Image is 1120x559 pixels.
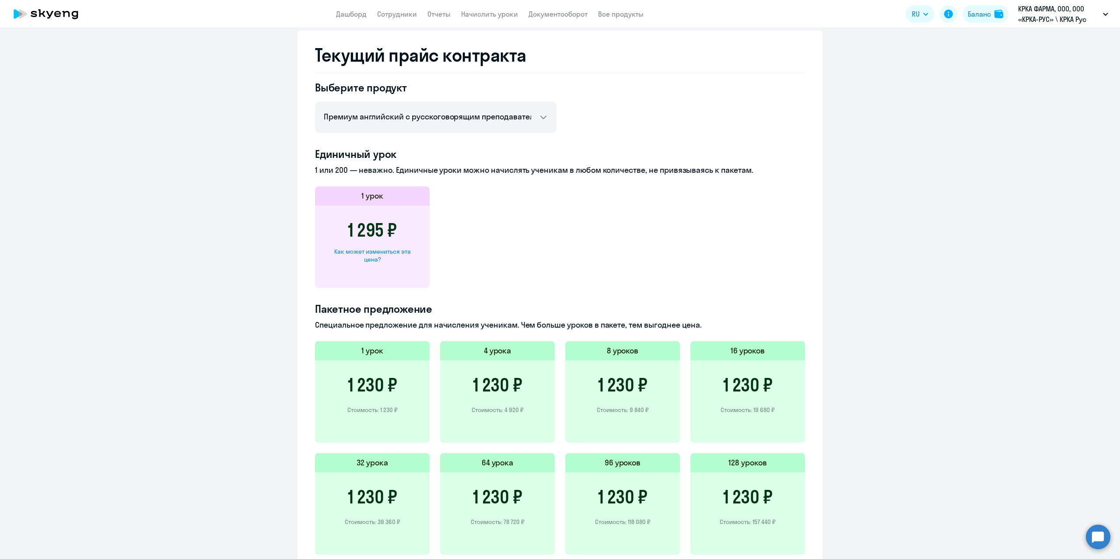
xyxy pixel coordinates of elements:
p: Стоимость: 9 840 ₽ [597,406,649,414]
button: Балансbalance [962,5,1008,23]
h3: 1 230 ₽ [723,486,773,507]
h5: 128 уроков [728,457,767,468]
p: Стоимость: 19 680 ₽ [721,406,775,414]
h3: 1 295 ₽ [348,220,397,241]
h3: 1 230 ₽ [723,374,773,395]
h5: 64 урока [482,457,514,468]
h5: 32 урока [357,457,388,468]
h3: 1 230 ₽ [473,486,522,507]
a: Сотрудники [377,10,417,18]
p: Стоимость: 157 440 ₽ [720,518,776,526]
p: Стоимость: 1 230 ₽ [347,406,398,414]
p: КРКА ФАРМА, ООО, ООО «КРКА-РУС» \ КРКА Рус [1018,3,1099,24]
h3: 1 230 ₽ [598,374,647,395]
h3: 1 230 ₽ [348,486,397,507]
p: Стоимость: 4 920 ₽ [472,406,524,414]
button: КРКА ФАРМА, ООО, ООО «КРКА-РУС» \ КРКА Рус [1014,3,1113,24]
h5: 8 уроков [607,345,639,356]
h5: 1 урок [361,190,383,202]
div: Баланс [968,9,991,19]
p: Специальное предложение для начисления ученикам. Чем больше уроков в пакете, тем выгоднее цена. [315,319,805,331]
a: Дашборд [336,10,367,18]
div: Как может измениться эта цена? [329,248,416,263]
img: balance [994,10,1003,18]
h2: Текущий прайс контракта [315,45,805,66]
h3: 1 230 ₽ [348,374,397,395]
p: Стоимость: 78 720 ₽ [471,518,525,526]
p: Стоимость: 118 080 ₽ [595,518,651,526]
h3: 1 230 ₽ [473,374,522,395]
h3: 1 230 ₽ [598,486,647,507]
a: Отчеты [427,10,451,18]
button: RU [906,5,934,23]
h5: 4 урока [484,345,511,356]
a: Все продукты [598,10,644,18]
span: RU [912,9,920,19]
a: Документооборот [528,10,588,18]
h4: Выберите продукт [315,80,556,94]
h5: 96 уроков [605,457,641,468]
p: Стоимость: 39 360 ₽ [345,518,400,526]
a: Начислить уроки [461,10,518,18]
h4: Единичный урок [315,147,805,161]
p: 1 или 200 — неважно. Единичные уроки можно начислять ученикам в любом количестве, не привязываясь... [315,164,805,176]
h4: Пакетное предложение [315,302,805,316]
h5: 16 уроков [731,345,765,356]
h5: 1 урок [361,345,383,356]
